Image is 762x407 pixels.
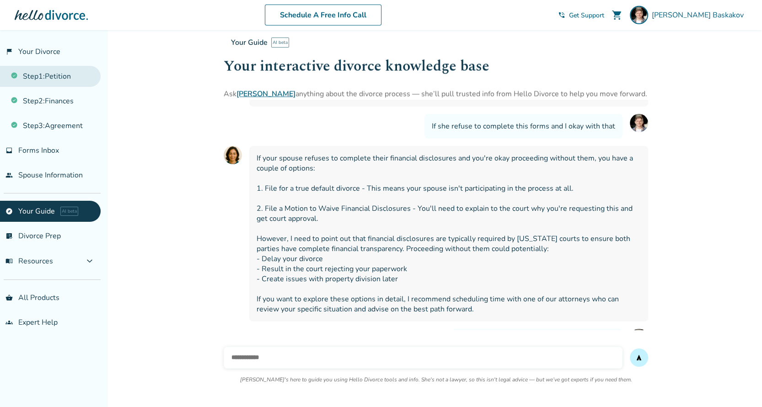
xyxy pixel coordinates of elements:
img: AI Assistant [224,146,242,164]
img: User [630,329,648,347]
span: shopping_basket [5,294,13,301]
span: send [635,354,643,361]
span: AI beta [271,37,289,48]
span: phone_in_talk [558,11,565,19]
span: Your Guide [231,37,268,48]
span: list_alt_check [5,232,13,240]
span: If your spouse refuses to complete their financial disclosures and you're okay proceeding without... [257,153,641,314]
span: [PERSON_NAME] Baskakov [652,10,747,20]
span: shopping_cart [612,10,622,21]
a: Schedule A Free Info Call [265,5,381,26]
span: Forms Inbox [18,145,59,155]
p: [PERSON_NAME]'s here to guide you using Hello Divorce tools and info. She's not a lawyer, so this... [240,376,632,383]
span: AI beta [60,207,78,216]
iframe: Chat Widget [716,363,762,407]
button: send [630,348,648,367]
a: [PERSON_NAME] [236,89,295,99]
span: Resources [5,256,53,266]
span: expand_more [84,256,95,267]
span: menu_book [5,257,13,265]
span: groups [5,319,13,326]
img: Vladimir Baskakov [630,6,648,24]
span: people [5,171,13,179]
span: inbox [5,147,13,154]
a: phone_in_talkGet Support [558,11,604,20]
span: Get Support [569,11,604,20]
span: explore [5,208,13,215]
span: flag_2 [5,48,13,55]
img: User [630,114,648,132]
span: If she refuse to complete this forms and I okay with that [432,121,615,131]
